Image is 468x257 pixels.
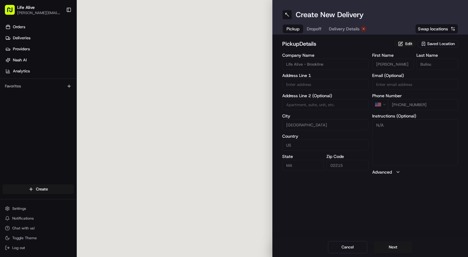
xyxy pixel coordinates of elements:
[372,59,414,70] input: Enter first name
[282,154,324,159] label: State
[58,89,99,95] span: API Documentation
[86,63,99,68] span: [DATE]
[83,63,85,68] span: •
[17,10,61,15] button: [PERSON_NAME][EMAIL_ADDRESS][DOMAIN_NAME]
[6,90,11,94] div: 📗
[2,244,74,252] button: Log out
[28,17,84,21] div: We're available if you need us!
[418,26,448,32] span: Swap locations
[6,10,17,21] img: 1736555255976-a54dd68f-1ca7-489b-9aae-adbdc363a1c4
[416,53,458,57] label: Last Name
[2,2,64,17] button: Life Alive[PERSON_NAME][EMAIL_ADDRESS][DOMAIN_NAME]
[329,26,360,32] span: Delivery Details
[12,64,17,69] img: 1736555255976-a54dd68f-1ca7-489b-9aae-adbdc363a1c4
[282,99,369,110] input: Apartment, suite, unit, etc.
[2,22,76,32] a: Orders
[2,214,74,223] button: Notifications
[19,63,81,68] span: [PERSON_NAME] [PERSON_NAME]
[287,26,299,32] span: Pickup
[2,33,76,43] a: Deliveries
[418,40,458,48] button: Saved Location
[12,89,47,95] span: Knowledge Base
[372,114,458,118] label: Instructions (Optional)
[2,55,76,65] a: Nash AI
[373,241,413,253] button: Next
[17,4,35,10] button: Life Alive
[28,10,101,17] div: Start new chat
[95,30,112,38] button: See all
[282,94,369,98] label: Address Line 2 (Optional)
[6,41,16,51] img: Klarizel Pensader
[416,59,458,70] input: Enter last name
[12,226,35,231] span: Chat with us!
[61,104,74,109] span: Pylon
[328,241,367,253] button: Cancel
[282,40,390,48] h2: pickup Details
[55,47,68,52] span: [DATE]
[12,206,26,211] span: Settings
[372,119,458,165] textarea: N/A
[13,35,30,41] span: Deliveries
[13,24,25,30] span: Orders
[388,99,458,110] input: Enter phone number
[2,81,74,91] div: Favorites
[36,186,48,192] span: Create
[282,160,324,171] input: Enter state
[282,79,369,90] input: Enter address
[2,224,74,232] button: Chat with us!
[372,53,414,57] label: First Name
[12,245,25,250] span: Log out
[12,216,34,221] span: Notifications
[52,90,57,94] div: 💻
[52,47,54,52] span: •
[2,234,74,242] button: Toggle Theme
[4,86,49,98] a: 📗Knowledge Base
[372,169,392,175] label: Advanced
[6,58,16,67] img: Joana Marie Avellanoza
[326,160,368,171] input: Enter zip code
[282,114,369,118] label: City
[12,236,37,240] span: Toggle Theme
[427,41,455,47] span: Saved Location
[13,10,24,21] img: 4920774857489_3d7f54699973ba98c624_72.jpg
[282,73,369,78] label: Address Line 1
[282,140,369,151] input: Enter country
[282,119,369,130] input: Enter city
[282,134,369,138] label: Country
[326,154,368,159] label: Zip Code
[2,66,76,76] a: Analytics
[372,169,458,175] button: Advanced
[13,57,27,63] span: Nash AI
[13,68,30,74] span: Analytics
[104,12,112,20] button: Start new chat
[6,32,39,36] div: Past conversations
[43,104,74,109] a: Powered byPylon
[12,47,17,52] img: 1736555255976-a54dd68f-1ca7-489b-9aae-adbdc363a1c4
[372,79,458,90] input: Enter email address
[2,204,74,213] button: Settings
[415,24,458,34] button: Swap locations
[2,44,76,54] a: Providers
[13,46,30,52] span: Providers
[394,40,416,48] button: Edit
[282,59,369,70] input: Enter company name
[19,47,51,52] span: Klarizel Pensader
[296,10,364,20] h1: Create New Delivery
[282,53,369,57] label: Company Name
[372,73,458,78] label: Email (Optional)
[49,86,101,98] a: 💻API Documentation
[2,184,74,194] button: Create
[372,94,458,98] label: Phone Number
[307,26,322,32] span: Dropoff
